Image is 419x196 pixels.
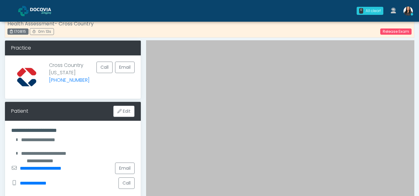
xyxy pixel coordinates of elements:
button: Call [118,177,135,189]
img: Provider image [11,62,42,93]
span: 0m 13s [38,29,51,34]
img: Viral Patel [403,7,413,16]
img: Docovia [30,8,61,14]
img: Docovia [18,6,29,16]
button: Edit [113,106,135,117]
p: Cross Country [US_STATE] [49,62,90,88]
a: 0 All clear! [353,4,387,17]
div: All clear! [366,8,381,14]
a: [PHONE_NUMBER] [49,76,90,84]
div: 170815 [7,28,29,35]
div: Practice [5,41,141,55]
a: Docovia [18,1,61,21]
a: Email [115,163,135,174]
button: Call [96,62,113,73]
a: Email [115,62,135,73]
a: Release Exam [380,28,412,35]
div: 0 [359,8,363,14]
div: Patient [11,107,28,115]
strong: Health Assessment- Cross Country [7,20,94,27]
